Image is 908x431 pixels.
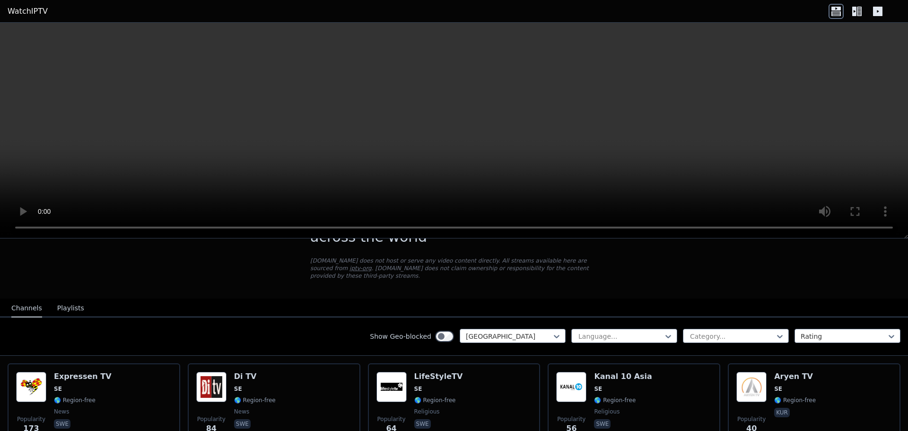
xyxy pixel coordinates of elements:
[234,408,249,415] span: news
[54,372,112,381] h6: Expressen TV
[594,372,652,381] h6: Kanal 10 Asia
[17,415,45,423] span: Popularity
[57,299,84,317] button: Playlists
[8,6,48,17] a: WatchIPTV
[414,408,440,415] span: religious
[556,372,586,402] img: Kanal 10 Asia
[736,372,767,402] img: Aryen TV
[234,396,276,404] span: 🌎 Region-free
[557,415,585,423] span: Popularity
[774,408,790,417] p: kur
[234,419,251,429] p: swe
[774,372,816,381] h6: Aryen TV
[54,419,70,429] p: swe
[414,419,431,429] p: swe
[370,332,431,341] label: Show Geo-blocked
[414,385,422,393] span: SE
[594,419,611,429] p: swe
[737,415,766,423] span: Popularity
[54,396,96,404] span: 🌎 Region-free
[774,396,816,404] span: 🌎 Region-free
[234,372,276,381] h6: Di TV
[54,385,62,393] span: SE
[234,385,242,393] span: SE
[414,372,463,381] h6: LifeStyleTV
[594,385,602,393] span: SE
[377,415,406,423] span: Popularity
[594,408,620,415] span: religious
[54,408,69,415] span: news
[310,257,598,280] p: [DOMAIN_NAME] does not host or serve any video content directly. All streams available here are s...
[414,396,456,404] span: 🌎 Region-free
[196,372,227,402] img: Di TV
[774,385,782,393] span: SE
[16,372,46,402] img: Expressen TV
[376,372,407,402] img: LifeStyleTV
[594,396,636,404] span: 🌎 Region-free
[349,265,372,272] a: iptv-org
[197,415,226,423] span: Popularity
[11,299,42,317] button: Channels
